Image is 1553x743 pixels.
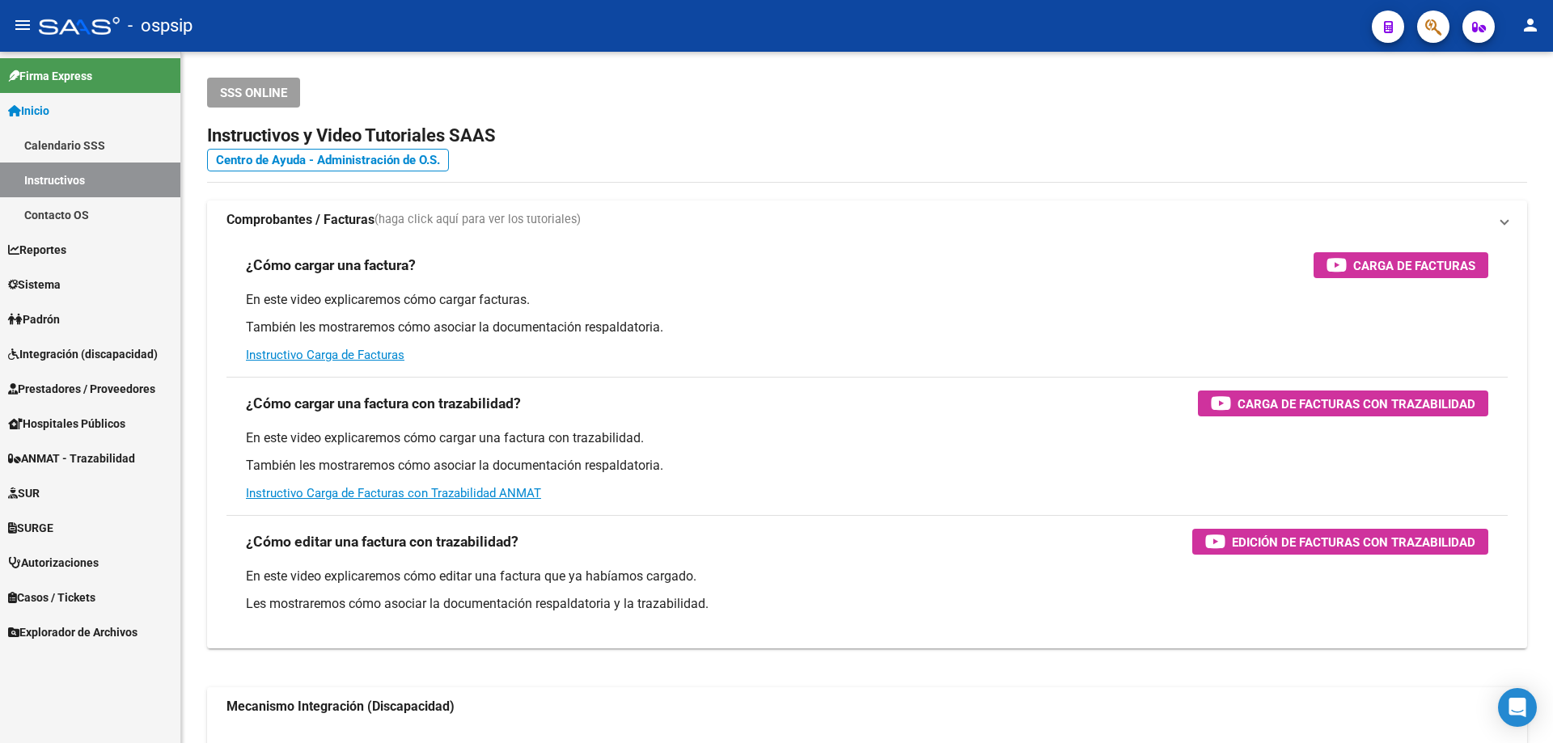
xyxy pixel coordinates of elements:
[8,380,155,398] span: Prestadores / Proveedores
[128,8,193,44] span: - ospsip
[246,348,404,362] a: Instructivo Carga de Facturas
[1498,688,1537,727] div: Open Intercom Messenger
[8,276,61,293] span: Sistema
[246,429,1488,447] p: En este video explicaremos cómo cargar una factura con trazabilidad.
[207,239,1527,648] div: Comprobantes / Facturas(haga click aquí para ver los tutoriales)
[1198,390,1488,416] button: Carga de Facturas con Trazabilidad
[8,554,99,572] span: Autorizaciones
[226,698,455,716] strong: Mecanismo Integración (Discapacidad)
[8,67,92,85] span: Firma Express
[8,623,138,641] span: Explorador de Archivos
[226,211,374,229] strong: Comprobantes / Facturas
[374,211,581,229] span: (haga click aquí para ver los tutoriales)
[8,345,158,363] span: Integración (discapacidad)
[1353,255,1475,276] span: Carga de Facturas
[220,86,287,100] span: SSS ONLINE
[246,392,521,415] h3: ¿Cómo cargar una factura con trazabilidad?
[8,102,49,120] span: Inicio
[207,120,1527,151] h2: Instructivos y Video Tutoriales SAAS
[8,450,135,467] span: ANMAT - Trazabilidad
[207,149,449,171] a: Centro de Ayuda - Administración de O.S.
[246,486,541,500] a: Instructivo Carga de Facturas con Trazabilidad ANMAT
[1314,252,1488,278] button: Carga de Facturas
[246,568,1488,585] p: En este video explicaremos cómo editar una factura que ya habíamos cargado.
[246,254,416,277] h3: ¿Cómo cargar una factura?
[1238,394,1475,414] span: Carga de Facturas con Trazabilidad
[246,319,1488,336] p: También les mostraremos cómo asociar la documentación respaldatoria.
[207,78,300,108] button: SSS ONLINE
[1232,532,1475,552] span: Edición de Facturas con Trazabilidad
[8,589,95,606] span: Casos / Tickets
[8,241,66,259] span: Reportes
[246,530,518,553] h3: ¿Cómo editar una factura con trazabilidad?
[207,201,1527,239] mat-expansion-panel-header: Comprobantes / Facturas(haga click aquí para ver los tutoriales)
[246,595,1488,613] p: Les mostraremos cómo asociar la documentación respaldatoria y la trazabilidad.
[8,310,60,328] span: Padrón
[8,519,53,537] span: SURGE
[246,291,1488,309] p: En este video explicaremos cómo cargar facturas.
[246,457,1488,475] p: También les mostraremos cómo asociar la documentación respaldatoria.
[1521,15,1540,35] mat-icon: person
[8,415,125,433] span: Hospitales Públicos
[207,687,1527,726] mat-expansion-panel-header: Mecanismo Integración (Discapacidad)
[8,484,40,502] span: SUR
[13,15,32,35] mat-icon: menu
[1192,529,1488,555] button: Edición de Facturas con Trazabilidad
